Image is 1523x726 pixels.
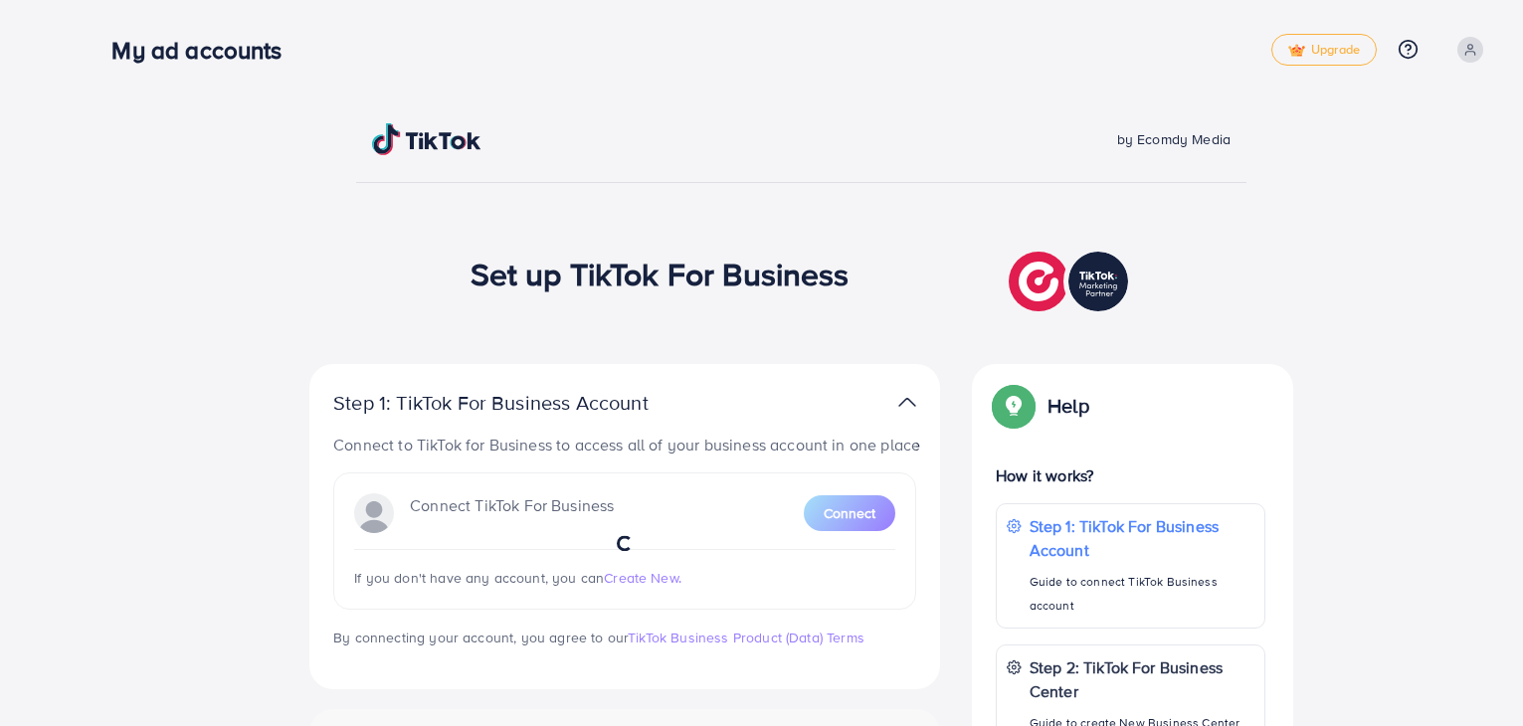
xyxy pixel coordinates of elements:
[996,463,1265,487] p: How it works?
[1288,44,1305,58] img: tick
[996,388,1032,424] img: Popup guide
[1047,394,1089,418] p: Help
[471,255,850,292] h1: Set up TikTok For Business
[333,391,711,415] p: Step 1: TikTok For Business Account
[1117,129,1231,149] span: by Ecomdy Media
[1030,655,1254,703] p: Step 2: TikTok For Business Center
[111,36,297,65] h3: My ad accounts
[1288,43,1360,58] span: Upgrade
[898,388,916,417] img: TikTok partner
[1009,247,1133,316] img: TikTok partner
[1030,570,1254,618] p: Guide to connect TikTok Business account
[1030,514,1254,562] p: Step 1: TikTok For Business Account
[372,123,481,155] img: TikTok
[1271,34,1377,66] a: tickUpgrade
